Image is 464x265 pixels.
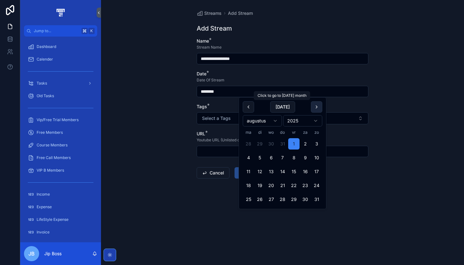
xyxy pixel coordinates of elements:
[55,8,66,18] img: App logo
[243,194,254,205] button: maandag 25 augustus 2025
[300,180,311,191] button: zaterdag 23 augustus 2025
[254,166,265,177] button: dinsdag 12 augustus 2025
[34,28,79,33] span: Jump to...
[311,166,322,177] button: zondag 17 augustus 2025
[311,138,322,150] button: zondag 3 augustus 2025
[24,165,97,176] a: VIP B Members
[37,81,47,86] span: Tasks
[277,166,288,177] button: donderdag 14 augustus 2025
[37,130,63,135] span: Free Members
[37,168,64,173] span: VIP B Members
[265,138,277,150] button: woensdag 30 juli 2025
[24,152,97,163] a: Free Call Members
[265,166,277,177] button: woensdag 13 augustus 2025
[300,138,311,150] button: zaterdag 2 augustus 2025
[24,114,97,126] a: Vip/Free Trial Members
[197,104,207,109] span: Tags
[20,37,101,242] div: scrollable content
[24,139,97,151] a: Course Members
[37,204,52,209] span: Expense
[37,217,68,222] span: LifeStyle Expense
[197,38,209,44] span: Name
[24,54,97,65] a: Calender
[277,180,288,191] button: donderdag 21 augustus 2025
[300,152,311,163] button: zaterdag 9 augustus 2025
[197,45,222,50] span: Stream Name
[300,194,311,205] button: zaterdag 30 augustus 2025
[254,180,265,191] button: dinsdag 19 augustus 2025
[204,10,222,16] span: Streams
[28,250,35,257] span: JB
[197,10,222,16] a: Streams
[270,101,295,113] button: [DATE]
[24,41,97,52] a: Dashboard
[24,127,97,138] a: Free Members
[254,129,265,136] th: dinsdag
[37,230,50,235] span: Invoice
[265,152,277,163] button: woensdag 6 augustus 2025
[197,24,232,33] h1: Add Stream
[44,250,62,257] p: Jip Boss
[37,57,53,62] span: Calender
[197,71,206,76] span: Date
[37,44,56,49] span: Dashboard
[202,115,231,121] span: Select a Tags
[277,129,288,136] th: donderdag
[277,138,288,150] button: donderdag 31 juli 2025
[197,78,224,83] span: Date Of Stream
[254,138,265,150] button: dinsdag 29 juli 2025
[254,194,265,205] button: dinsdag 26 augustus 2025
[243,138,254,150] button: maandag 28 juli 2025
[277,194,288,205] button: donderdag 28 augustus 2025
[89,28,94,33] span: K
[24,90,97,102] a: Old Tasks
[197,112,368,124] button: Select Button
[243,129,254,136] th: maandag
[311,129,322,136] th: zondag
[288,166,300,177] button: vrijdag 15 augustus 2025
[243,180,254,191] button: maandag 18 augustus 2025
[311,152,322,163] button: zondag 10 augustus 2025
[277,152,288,163] button: donderdag 7 augustus 2025
[24,214,97,225] a: LifeStyle Expense
[311,180,322,191] button: zondag 24 augustus 2025
[265,180,277,191] button: woensdag 20 augustus 2025
[288,138,300,150] button: vrijdag 1 augustus 2025, selected
[265,194,277,205] button: woensdag 27 augustus 2025
[37,117,79,122] span: Vip/Free Trial Members
[24,25,97,37] button: Jump to...K
[228,10,253,16] a: Add Stream
[243,152,254,163] button: maandag 4 augustus 2025
[37,155,71,160] span: Free Call Members
[300,166,311,177] button: zaterdag 16 augustus 2025
[24,78,97,89] a: Tasks
[243,129,322,205] table: augustus 2025
[288,152,300,163] button: vrijdag 8 augustus 2025
[24,201,97,213] a: Expense
[24,227,97,238] a: Invoice
[37,143,68,148] span: Course Members
[24,189,97,200] a: Income
[197,167,229,179] button: Cancel
[288,194,300,205] button: vrijdag 29 augustus 2025
[197,138,254,143] span: Youtube URL (Unlisted or Public)
[197,131,205,136] span: URL
[254,152,265,163] button: dinsdag 5 augustus 2025
[288,180,300,191] button: vrijdag 22 augustus 2025
[288,129,300,136] th: vrijdag
[265,129,277,136] th: woensdag
[300,129,311,136] th: zaterdag
[311,194,322,205] button: zondag 31 augustus 2025
[37,192,50,197] span: Income
[243,166,254,177] button: maandag 11 augustus 2025
[37,93,54,98] span: Old Tasks
[254,91,310,100] div: Click to go to [DATE] month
